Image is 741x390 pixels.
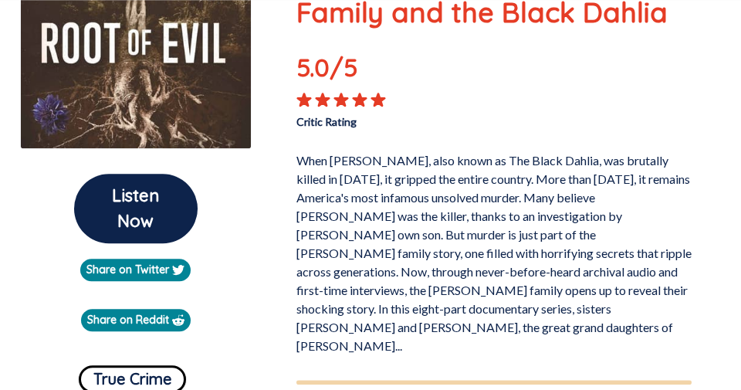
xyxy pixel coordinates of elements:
[296,145,692,355] p: When [PERSON_NAME], also known as The Black Dahlia, was brutally killed in [DATE], it gripped the...
[74,174,198,243] button: Listen Now
[296,107,494,130] p: Critic Rating
[81,309,191,331] a: Share on Reddit
[80,259,191,281] a: Share on Twitter
[296,49,375,92] p: 5.0 /5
